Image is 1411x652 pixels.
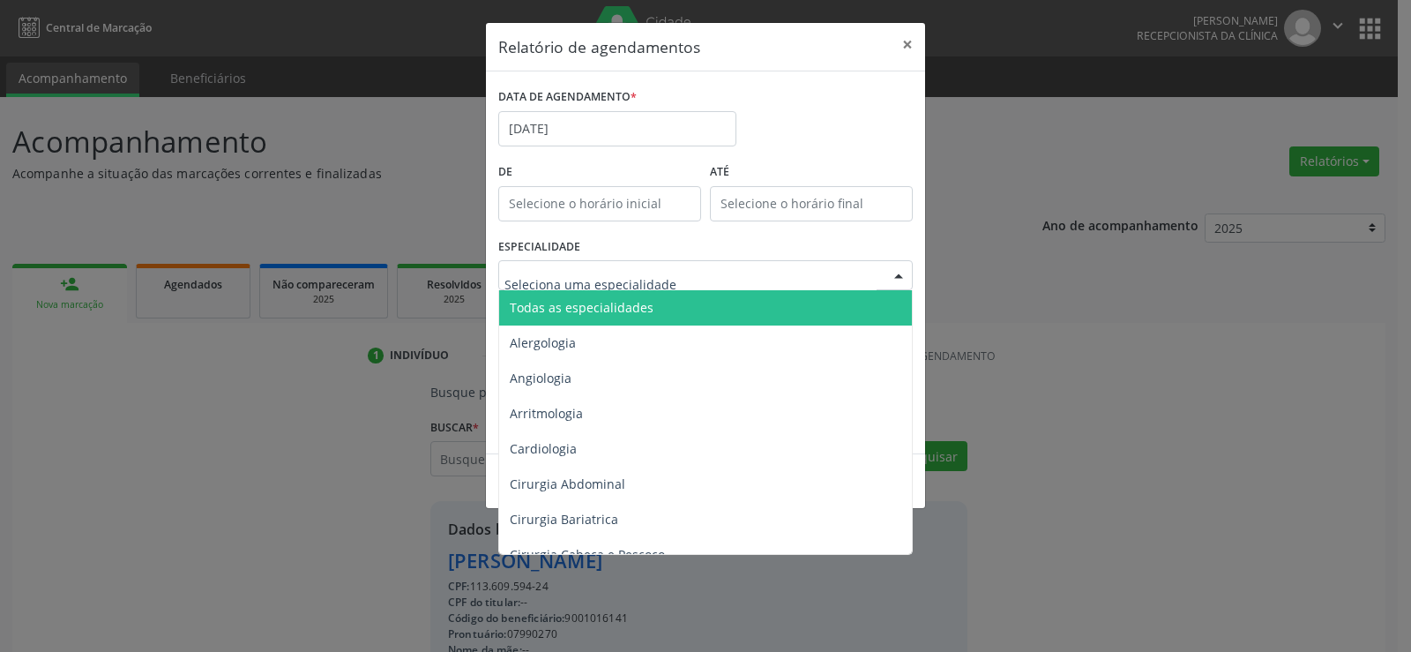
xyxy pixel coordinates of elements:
[510,476,625,492] span: Cirurgia Abdominal
[510,405,583,422] span: Arritmologia
[498,111,736,146] input: Selecione uma data ou intervalo
[510,440,577,457] span: Cardiologia
[498,84,637,111] label: DATA DE AGENDAMENTO
[710,186,913,221] input: Selecione o horário final
[710,159,913,186] label: ATÉ
[510,370,571,386] span: Angiologia
[510,546,665,563] span: Cirurgia Cabeça e Pescoço
[510,299,653,316] span: Todas as especialidades
[498,159,701,186] label: De
[504,266,877,302] input: Seleciona uma especialidade
[510,334,576,351] span: Alergologia
[498,234,580,261] label: ESPECIALIDADE
[498,35,700,58] h5: Relatório de agendamentos
[890,23,925,66] button: Close
[498,186,701,221] input: Selecione o horário inicial
[510,511,618,528] span: Cirurgia Bariatrica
